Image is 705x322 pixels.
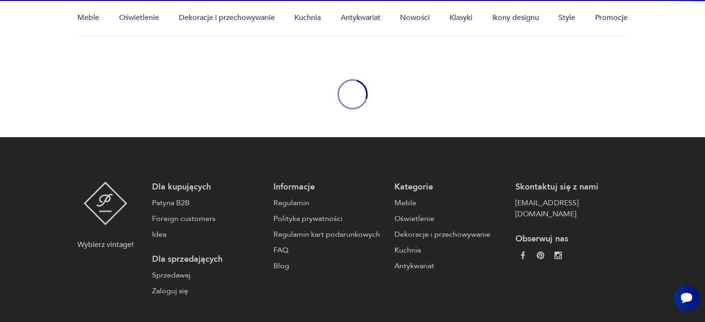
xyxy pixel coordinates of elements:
[515,182,627,193] p: Skontaktuj się z nami
[515,197,627,220] a: [EMAIL_ADDRESS][DOMAIN_NAME]
[537,252,544,259] img: 37d27d81a828e637adc9f9cb2e3d3a8a.webp
[152,197,264,208] a: Patyna B2B
[394,260,506,271] a: Antykwariat
[394,229,506,240] a: Dekoracje i przechowywanie
[554,252,562,259] img: c2fd9cf7f39615d9d6839a72ae8e59e5.webp
[152,270,264,281] a: Sprzedawaj
[83,182,127,225] img: Patyna - sklep z meblami i dekoracjami vintage
[77,239,133,250] p: Wybierz vintage!
[273,229,385,240] a: Regulamin kart podarunkowych
[152,285,264,297] a: Zaloguj się
[152,229,264,240] a: Idea
[273,182,385,193] p: Informacje
[394,245,506,256] a: Kuchnia
[273,245,385,256] a: FAQ
[273,213,385,224] a: Polityka prywatności
[152,182,264,193] p: Dla kupujących
[152,213,264,224] a: Foreign customers
[394,213,506,224] a: Oświetlenie
[273,197,385,208] a: Regulamin
[673,285,699,311] iframe: Smartsupp widget button
[515,234,627,245] p: Obserwuj nas
[519,252,527,259] img: da9060093f698e4c3cedc1453eec5031.webp
[152,254,264,265] p: Dla sprzedających
[394,182,506,193] p: Kategorie
[273,260,385,271] a: Blog
[394,197,506,208] a: Meble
